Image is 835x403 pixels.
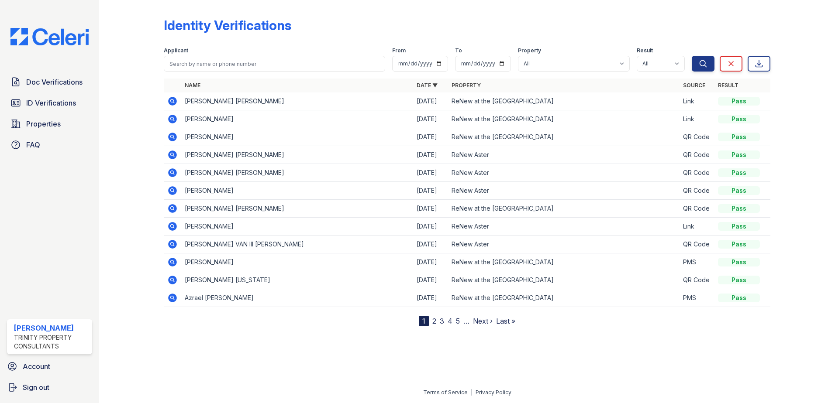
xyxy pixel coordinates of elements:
[181,164,413,182] td: [PERSON_NAME] [PERSON_NAME]
[473,317,493,325] a: Next ›
[718,115,760,123] div: Pass
[448,146,680,164] td: ReNew Aster
[181,253,413,271] td: [PERSON_NAME]
[181,128,413,146] td: [PERSON_NAME]
[181,182,413,200] td: [PERSON_NAME]
[413,146,448,164] td: [DATE]
[718,204,760,213] div: Pass
[448,164,680,182] td: ReNew Aster
[455,47,462,54] label: To
[3,358,96,375] a: Account
[448,253,680,271] td: ReNew at the [GEOGRAPHIC_DATA]
[518,47,541,54] label: Property
[413,182,448,200] td: [DATE]
[471,389,473,396] div: |
[419,316,429,326] div: 1
[7,115,92,133] a: Properties
[413,271,448,289] td: [DATE]
[680,164,714,182] td: QR Code
[14,323,89,333] div: [PERSON_NAME]
[448,200,680,218] td: ReNew at the [GEOGRAPHIC_DATA]
[181,289,413,307] td: Azrael [PERSON_NAME]
[463,316,469,326] span: …
[718,240,760,249] div: Pass
[680,218,714,236] td: Link
[26,77,83,87] span: Doc Verifications
[26,119,61,129] span: Properties
[680,236,714,253] td: QR Code
[413,253,448,271] td: [DATE]
[448,289,680,307] td: ReNew at the [GEOGRAPHIC_DATA]
[23,361,50,372] span: Account
[413,200,448,218] td: [DATE]
[718,150,760,159] div: Pass
[164,56,385,72] input: Search by name or phone number
[26,140,40,150] span: FAQ
[448,92,680,110] td: ReNew at the [GEOGRAPHIC_DATA]
[3,28,96,45] img: CE_Logo_Blue-a8612792a0a2168367f1c8372b55b34899dd931a85d93a1a3d3e32e68fde9ad4.png
[181,92,413,110] td: [PERSON_NAME] [PERSON_NAME]
[7,136,92,154] a: FAQ
[448,236,680,253] td: ReNew Aster
[185,82,200,89] a: Name
[718,168,760,177] div: Pass
[3,379,96,396] a: Sign out
[448,271,680,289] td: ReNew at the [GEOGRAPHIC_DATA]
[718,258,760,266] div: Pass
[680,182,714,200] td: QR Code
[181,146,413,164] td: [PERSON_NAME] [PERSON_NAME]
[448,182,680,200] td: ReNew Aster
[496,317,515,325] a: Last »
[718,294,760,302] div: Pass
[413,164,448,182] td: [DATE]
[423,389,468,396] a: Terms of Service
[718,133,760,141] div: Pass
[26,98,76,108] span: ID Verifications
[718,82,738,89] a: Result
[413,92,448,110] td: [DATE]
[164,17,291,33] div: Identity Verifications
[476,389,511,396] a: Privacy Policy
[413,128,448,146] td: [DATE]
[181,271,413,289] td: [PERSON_NAME] [US_STATE]
[718,222,760,231] div: Pass
[448,128,680,146] td: ReNew at the [GEOGRAPHIC_DATA]
[23,382,49,393] span: Sign out
[680,271,714,289] td: QR Code
[680,146,714,164] td: QR Code
[181,200,413,218] td: [PERSON_NAME] [PERSON_NAME]
[164,47,188,54] label: Applicant
[448,110,680,128] td: ReNew at the [GEOGRAPHIC_DATA]
[7,94,92,112] a: ID Verifications
[637,47,653,54] label: Result
[413,218,448,236] td: [DATE]
[452,82,481,89] a: Property
[718,276,760,284] div: Pass
[181,236,413,253] td: [PERSON_NAME] VAN III [PERSON_NAME]
[718,186,760,195] div: Pass
[392,47,406,54] label: From
[413,289,448,307] td: [DATE]
[680,92,714,110] td: Link
[14,333,89,351] div: Trinity Property Consultants
[432,317,436,325] a: 2
[413,236,448,253] td: [DATE]
[181,110,413,128] td: [PERSON_NAME]
[680,110,714,128] td: Link
[448,218,680,236] td: ReNew Aster
[413,110,448,128] td: [DATE]
[680,200,714,218] td: QR Code
[7,73,92,91] a: Doc Verifications
[440,317,444,325] a: 3
[448,317,452,325] a: 4
[680,128,714,146] td: QR Code
[181,218,413,236] td: [PERSON_NAME]
[680,289,714,307] td: PMS
[417,82,438,89] a: Date ▼
[718,97,760,106] div: Pass
[680,253,714,271] td: PMS
[683,82,705,89] a: Source
[456,317,460,325] a: 5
